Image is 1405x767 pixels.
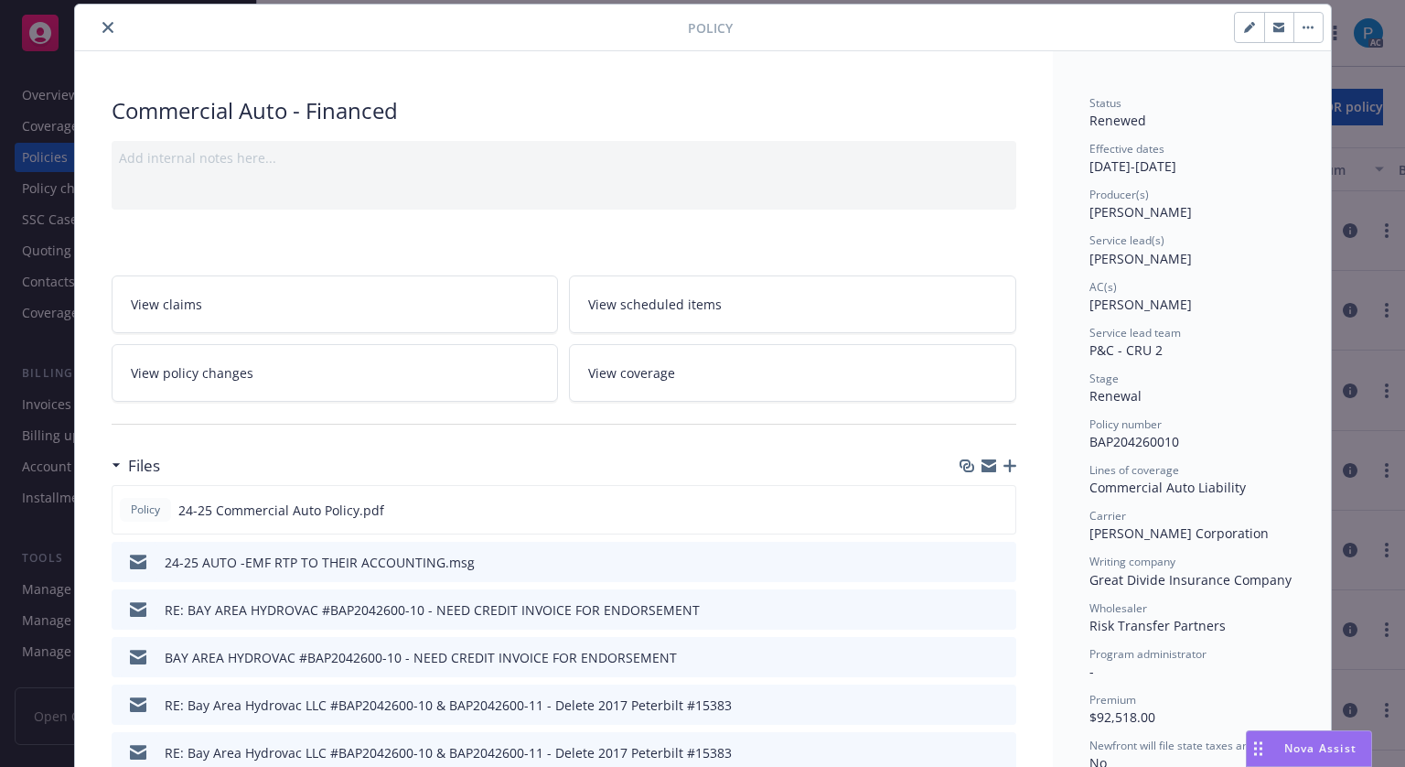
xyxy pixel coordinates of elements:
button: preview file [992,743,1009,762]
div: Drag to move [1247,731,1270,766]
span: [PERSON_NAME] [1089,296,1192,313]
span: $92,518.00 [1089,708,1155,726]
span: View coverage [588,363,675,383]
a: View coverage [569,344,1016,402]
span: Premium [1089,692,1136,708]
button: preview file [992,648,1009,667]
span: [PERSON_NAME] [1089,203,1192,221]
button: preview file [992,501,1008,520]
span: Renewed [1089,112,1146,129]
button: download file [962,501,977,520]
span: Service lead team [1089,325,1181,340]
span: [PERSON_NAME] Corporation [1089,524,1269,542]
div: BAY AREA HYDROVAC #BAP2042600-10 - NEED CREDIT INVOICE FOR ENDORSEMENT [165,648,677,667]
h3: Files [128,454,160,478]
a: View claims [112,275,559,333]
div: RE: Bay Area Hydrovac LLC #BAP2042600-10 & BAP2042600-11 - Delete 2017 Peterbilt #15383 [165,696,732,715]
span: Wholesaler [1089,600,1147,616]
span: Policy [688,18,733,38]
button: download file [963,553,978,572]
button: preview file [992,553,1009,572]
span: Nova Assist [1284,740,1357,756]
span: Renewal [1089,387,1142,405]
button: download file [963,696,978,715]
div: Add internal notes here... [119,148,1009,167]
span: 24-25 Commercial Auto Policy.pdf [178,501,384,520]
span: [PERSON_NAME] [1089,250,1192,267]
span: Status [1089,95,1121,111]
span: Program administrator [1089,646,1207,662]
span: P&C - CRU 2 [1089,341,1163,359]
span: Lines of coverage [1089,462,1179,478]
span: Producer(s) [1089,187,1149,202]
button: download file [963,648,978,667]
button: Nova Assist [1246,730,1372,767]
div: [DATE] - [DATE] [1089,141,1294,176]
div: 24-25 AUTO -EMF RTP TO THEIR ACCOUNTING.msg [165,553,475,572]
span: Great Divide Insurance Company [1089,571,1292,589]
span: Carrier [1089,508,1126,524]
div: RE: Bay Area Hydrovac LLC #BAP2042600-10 & BAP2042600-11 - Delete 2017 Peterbilt #15383 [165,743,732,762]
span: Policy [127,502,164,518]
span: View scheduled items [588,295,722,314]
span: Risk Transfer Partners [1089,617,1226,634]
div: RE: BAY AREA HYDROVAC #BAP2042600-10 - NEED CREDIT INVOICE FOR ENDORSEMENT [165,600,700,620]
a: View scheduled items [569,275,1016,333]
span: BAP204260010 [1089,433,1179,450]
a: View policy changes [112,344,559,402]
span: Commercial Auto Liability [1089,479,1246,496]
div: Commercial Auto - Financed [112,95,1016,126]
span: - [1089,663,1094,680]
span: AC(s) [1089,279,1117,295]
button: download file [963,743,978,762]
span: Service lead(s) [1089,232,1164,248]
span: Newfront will file state taxes and fees [1089,738,1280,753]
span: Stage [1089,371,1119,386]
span: View policy changes [131,363,253,383]
div: Files [112,454,160,478]
span: Policy number [1089,416,1162,432]
button: preview file [992,696,1009,715]
button: close [97,16,119,38]
span: Effective dates [1089,141,1164,157]
span: Writing company [1089,554,1175,569]
button: preview file [992,600,1009,620]
button: download file [963,600,978,620]
span: View claims [131,295,202,314]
